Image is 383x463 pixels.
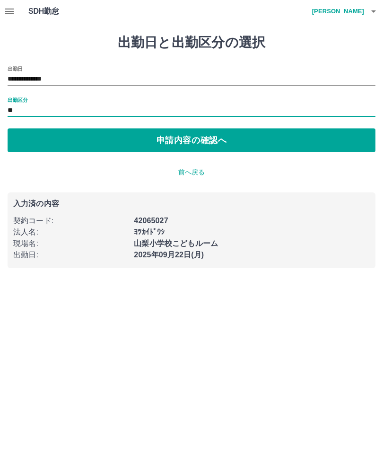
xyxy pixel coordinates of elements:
b: ﾖﾂｶｲﾄﾞｳｼ [134,228,165,236]
p: 前へ戻る [8,167,375,177]
button: 申請内容の確認へ [8,128,375,152]
h1: 出勤日と出勤区分の選択 [8,35,375,51]
p: 現場名 : [13,238,128,249]
p: 契約コード : [13,215,128,227]
p: 出勤日 : [13,249,128,261]
b: 山梨小学校こどもルーム [134,239,218,247]
p: 入力済の内容 [13,200,370,208]
p: 法人名 : [13,227,128,238]
b: 2025年09月22日(月) [134,251,204,259]
b: 42065027 [134,217,168,225]
label: 出勤区分 [8,96,27,103]
label: 出勤日 [8,65,23,72]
